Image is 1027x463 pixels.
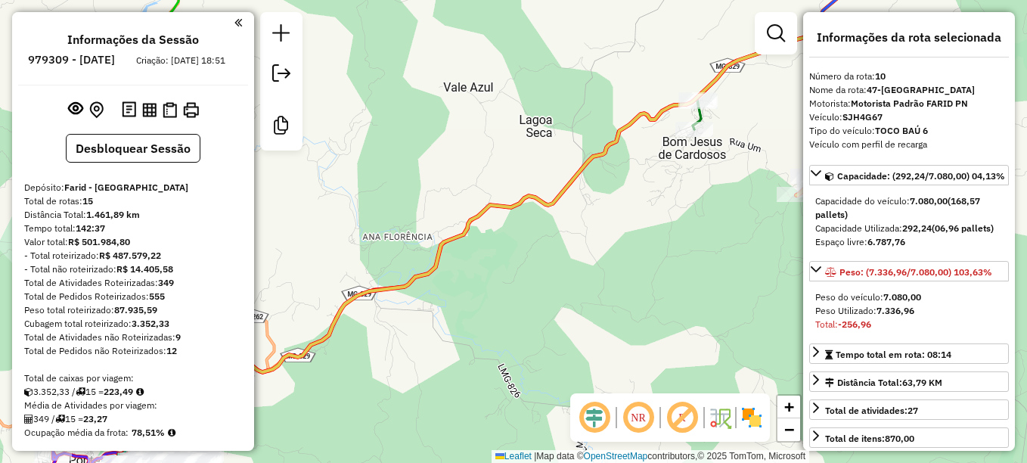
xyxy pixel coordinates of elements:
[809,343,1009,364] a: Tempo total em rota: 08:14
[24,385,242,399] div: 3.352,33 / 15 =
[139,99,160,120] button: Visualizar relatório de Roteirização
[910,195,948,207] strong: 7.080,00
[76,387,85,396] i: Total de rotas
[104,386,133,397] strong: 223,49
[534,451,536,461] span: |
[149,291,165,302] strong: 555
[24,222,242,235] div: Tempo total:
[885,433,914,444] strong: 870,00
[24,208,242,222] div: Distância Total:
[132,427,165,438] strong: 78,51%
[24,235,242,249] div: Valor total:
[883,291,921,303] strong: 7.080,00
[24,249,242,263] div: - Total roteirizado:
[809,165,1009,185] a: Capacidade: (292,24/7.080,00) 04,13%
[837,170,1005,182] span: Capacidade: (292,24/7.080,00) 04,13%
[24,331,242,344] div: Total de Atividades não Roteirizadas:
[809,83,1009,97] div: Nome da rota:
[825,432,914,446] div: Total de itens:
[86,98,107,122] button: Centralizar mapa no depósito ou ponto de apoio
[877,305,914,316] strong: 7.336,96
[495,451,532,461] a: Leaflet
[99,250,161,261] strong: R$ 487.579,22
[836,349,951,360] span: Tempo total em rota: 08:14
[132,318,169,329] strong: 3.352,33
[740,406,764,430] img: Exibir/Ocultar setores
[160,99,180,121] button: Visualizar Romaneio
[815,318,1003,331] div: Total:
[815,291,921,303] span: Peso do veículo:
[784,397,794,416] span: +
[809,70,1009,83] div: Número da rota:
[24,399,242,412] div: Média de Atividades por viagem:
[815,222,1003,235] div: Capacidade Utilizada:
[24,415,33,424] i: Total de Atividades
[180,99,202,121] button: Imprimir Rotas
[664,399,700,436] span: Exibir rótulo
[867,236,905,247] strong: 6.787,76
[24,276,242,290] div: Total de Atividades Roteirizadas:
[908,405,918,416] strong: 27
[809,284,1009,337] div: Peso: (7.336,96/7.080,00) 103,63%
[875,125,928,136] strong: TOCO BAÚ 6
[266,18,296,52] a: Nova sessão e pesquisa
[65,98,86,122] button: Exibir sessão original
[809,124,1009,138] div: Tipo do veículo:
[67,33,199,47] h4: Informações da Sessão
[24,387,33,396] i: Cubagem total roteirizado
[24,317,242,331] div: Cubagem total roteirizado:
[24,290,242,303] div: Total de Pedidos Roteirizados:
[815,304,1003,318] div: Peso Utilizado:
[839,266,992,278] span: Peso: (7.336,96/7.080,00) 103,63%
[809,371,1009,392] a: Distância Total:63,79 KM
[838,319,871,330] strong: -256,96
[168,428,175,437] em: Média calculada utilizando a maior ocupação (%Peso ou %Cubagem) de cada rota da sessão. Rotas cro...
[234,14,242,31] a: Clique aqui para minimizar o painel
[158,277,174,288] strong: 349
[867,84,975,95] strong: 47-[GEOGRAPHIC_DATA]
[266,110,296,144] a: Criar modelo
[809,138,1009,151] div: Veículo com perfil de recarga
[784,420,794,439] span: −
[825,405,918,416] span: Total de atividades:
[932,222,994,234] strong: (06,96 pallets)
[175,331,181,343] strong: 9
[28,53,115,67] h6: 979309 - [DATE]
[809,188,1009,255] div: Capacidade: (292,24/7.080,00) 04,13%
[24,263,242,276] div: - Total não roteirizado:
[809,30,1009,45] h4: Informações da rota selecionada
[24,427,129,438] span: Ocupação média da frota:
[24,181,242,194] div: Depósito:
[825,376,942,390] div: Distância Total:
[116,263,173,275] strong: R$ 14.405,58
[166,345,177,356] strong: 12
[55,415,65,424] i: Total de rotas
[620,399,656,436] span: Ocultar NR
[114,304,157,315] strong: 87.935,59
[777,396,800,418] a: Zoom in
[66,134,200,163] button: Desbloquear Sessão
[64,182,188,193] strong: Farid - [GEOGRAPHIC_DATA]
[83,413,107,424] strong: 23,27
[266,58,296,92] a: Exportar sessão
[809,399,1009,420] a: Total de atividades:27
[82,195,93,207] strong: 15
[492,450,809,463] div: Map data © contributors,© 2025 TomTom, Microsoft
[584,451,648,461] a: OpenStreetMap
[24,412,242,426] div: 349 / 15 =
[875,70,886,82] strong: 10
[136,387,144,396] i: Meta Caixas/viagem: 1,00 Diferença: 222,49
[24,194,242,208] div: Total de rotas:
[815,235,1003,249] div: Espaço livre:
[576,399,613,436] span: Ocultar deslocamento
[24,344,242,358] div: Total de Pedidos não Roteirizados:
[777,418,800,441] a: Zoom out
[86,209,140,220] strong: 1.461,89 km
[809,110,1009,124] div: Veículo:
[902,377,942,388] span: 63,79 KM
[24,303,242,317] div: Peso total roteirizado:
[842,111,883,123] strong: SJH4G67
[902,222,932,234] strong: 292,24
[119,98,139,122] button: Logs desbloquear sessão
[809,427,1009,448] a: Total de itens:870,00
